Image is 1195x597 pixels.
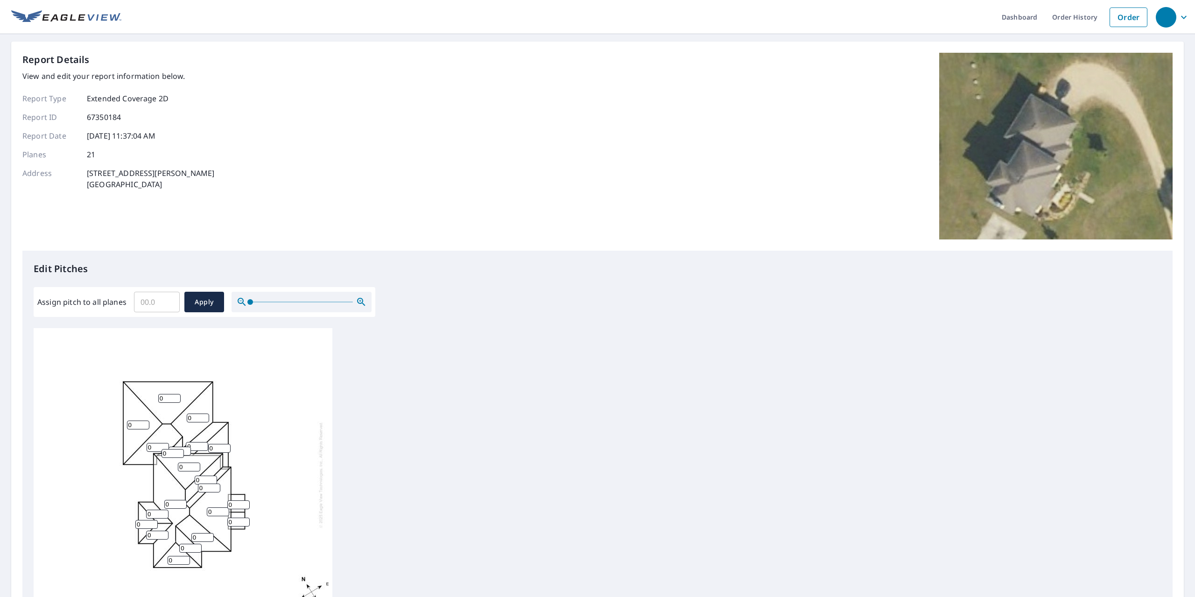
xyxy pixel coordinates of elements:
p: Extended Coverage 2D [87,93,169,104]
input: 00.0 [134,289,180,315]
p: [STREET_ADDRESS][PERSON_NAME] [GEOGRAPHIC_DATA] [87,168,214,190]
p: Edit Pitches [34,262,1161,276]
p: View and edit your report information below. [22,70,214,82]
p: Report ID [22,112,78,123]
p: 67350184 [87,112,121,123]
p: Address [22,168,78,190]
label: Assign pitch to all planes [37,296,127,308]
button: Apply [184,292,224,312]
a: Order [1110,7,1147,27]
img: Top image [939,53,1173,239]
p: [DATE] 11:37:04 AM [87,130,155,141]
p: Report Details [22,53,90,67]
img: EV Logo [11,10,121,24]
p: Report Type [22,93,78,104]
span: Apply [192,296,217,308]
p: 21 [87,149,95,160]
p: Planes [22,149,78,160]
p: Report Date [22,130,78,141]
